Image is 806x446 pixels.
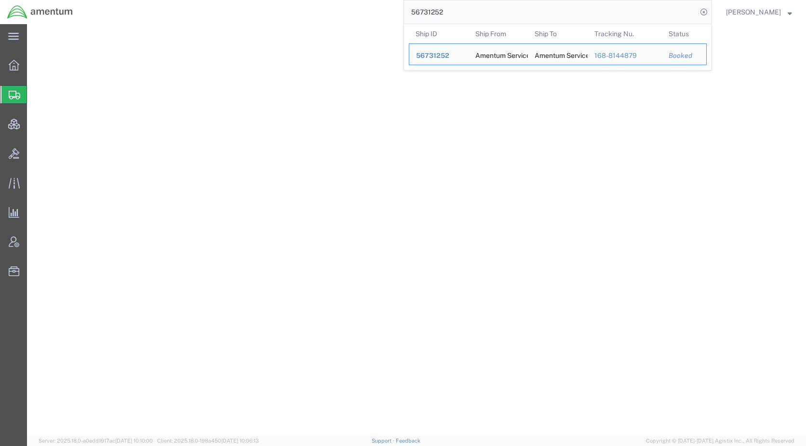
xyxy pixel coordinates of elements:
input: Search for shipment number, reference number [404,0,697,24]
span: [DATE] 10:10:00 [115,438,153,444]
div: 168-8144879 [594,51,656,61]
th: Ship ID [409,24,469,43]
span: Client: 2025.18.0-198a450 [157,438,259,444]
th: Tracking Nu. [588,24,662,43]
div: Booked [669,51,699,61]
a: Support [372,438,396,444]
a: Feedback [396,438,420,444]
table: Search Results [409,24,712,70]
button: [PERSON_NAME] [725,6,793,18]
th: Ship To [528,24,588,43]
span: Server: 2025.18.0-a0edd1917ac [39,438,153,444]
span: 56731252 [416,52,449,59]
iframe: FS Legacy Container [27,24,806,436]
div: Amentum Services, Inc [535,44,581,65]
th: Status [662,24,707,43]
span: Kent Gilman [726,7,781,17]
div: Amentum Services, Inc [475,44,522,65]
div: 56731252 [416,51,462,61]
span: [DATE] 10:06:13 [221,438,259,444]
span: Copyright © [DATE]-[DATE] Agistix Inc., All Rights Reserved [646,437,794,445]
img: logo [7,5,73,19]
th: Ship From [469,24,528,43]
